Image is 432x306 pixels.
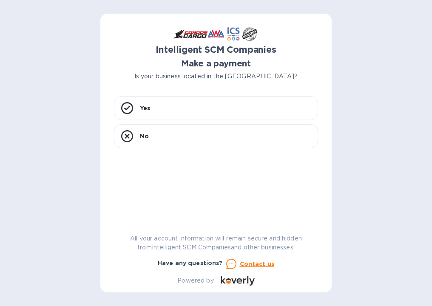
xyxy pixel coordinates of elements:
[240,260,275,267] u: Contact us
[114,72,318,81] p: Is your business located in the [GEOGRAPHIC_DATA]?
[140,132,149,140] p: No
[156,44,276,55] b: Intelligent SCM Companies
[140,104,150,112] p: Yes
[114,234,318,252] p: All your account information will remain secure and hidden from Intelligent SCM Companies and oth...
[158,260,223,266] b: Have any questions?
[114,59,318,69] h1: Make a payment
[177,276,213,285] p: Powered by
